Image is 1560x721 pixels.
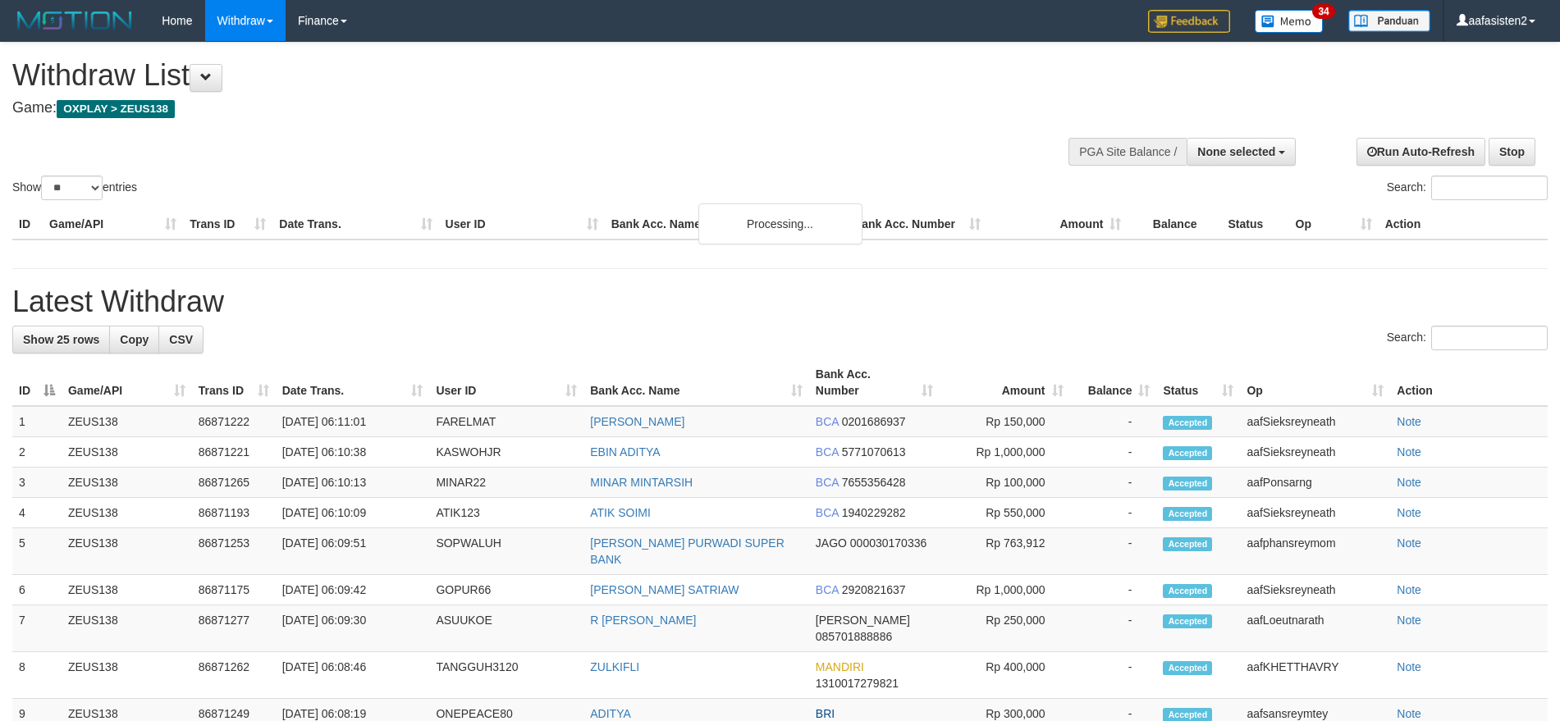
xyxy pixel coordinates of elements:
td: - [1070,575,1157,605]
td: [DATE] 06:11:01 [276,406,430,437]
span: Copy 1310017279821 to clipboard [816,677,899,690]
td: ASUUKOE [429,605,583,652]
th: Action [1390,359,1548,406]
td: [DATE] 06:09:51 [276,528,430,575]
th: Status: activate to sort column ascending [1156,359,1240,406]
span: BCA [816,476,839,489]
img: Feedback.jpg [1148,10,1230,33]
td: ZEUS138 [62,437,192,468]
th: Op [1289,209,1379,240]
span: Accepted [1163,537,1212,551]
th: ID [12,209,43,240]
td: 86871222 [192,406,276,437]
td: 86871221 [192,437,276,468]
td: 86871175 [192,575,276,605]
td: Rp 1,000,000 [940,437,1070,468]
td: Rp 250,000 [940,605,1070,652]
th: Bank Acc. Number [847,209,987,240]
td: 3 [12,468,62,498]
td: Rp 150,000 [940,406,1070,437]
label: Search: [1387,176,1548,200]
td: - [1070,652,1157,699]
a: Note [1397,415,1421,428]
td: - [1070,406,1157,437]
td: 86871265 [192,468,276,498]
a: Note [1397,583,1421,596]
td: Rp 400,000 [940,652,1070,699]
span: [PERSON_NAME] [816,614,910,627]
td: 2 [12,437,62,468]
td: - [1070,605,1157,652]
th: Amount [987,209,1128,240]
a: MINAR MINTARSIH [590,476,693,489]
td: 86871193 [192,498,276,528]
td: ZEUS138 [62,406,192,437]
td: aafSieksreyneath [1240,498,1390,528]
label: Show entries [12,176,137,200]
td: ZEUS138 [62,528,192,575]
a: [PERSON_NAME] SATRIAW [590,583,739,596]
span: JAGO [816,536,847,550]
td: ZEUS138 [62,652,192,699]
a: Note [1397,707,1421,720]
img: panduan.png [1348,10,1430,32]
td: 86871262 [192,652,276,699]
td: 6 [12,575,62,605]
span: Copy 2920821637 to clipboard [842,583,906,596]
a: [PERSON_NAME] [590,415,684,428]
td: [DATE] 06:10:09 [276,498,430,528]
td: ZEUS138 [62,468,192,498]
a: Run Auto-Refresh [1356,138,1485,166]
td: aafSieksreyneath [1240,437,1390,468]
a: Note [1397,536,1421,550]
a: [PERSON_NAME] PURWADI SUPER BANK [590,536,785,566]
td: 1 [12,406,62,437]
td: aafSieksreyneath [1240,575,1390,605]
td: GOPUR66 [429,575,583,605]
td: Rp 550,000 [940,498,1070,528]
th: Amount: activate to sort column ascending [940,359,1070,406]
a: ATIK SOIMI [590,506,651,519]
img: MOTION_logo.png [12,8,137,33]
span: None selected [1197,145,1275,158]
span: Copy 5771070613 to clipboard [842,445,906,459]
th: User ID [439,209,605,240]
td: MINAR22 [429,468,583,498]
td: aafKHETTHAVRY [1240,652,1390,699]
a: Show 25 rows [12,326,110,354]
td: 5 [12,528,62,575]
a: ADITYA [590,707,631,720]
th: Bank Acc. Name [605,209,847,240]
td: aafSieksreyneath [1240,406,1390,437]
th: Bank Acc. Number: activate to sort column ascending [809,359,940,406]
td: 7 [12,605,62,652]
td: [DATE] 06:10:38 [276,437,430,468]
div: Processing... [698,203,862,244]
button: None selected [1187,138,1296,166]
a: Note [1397,445,1421,459]
td: [DATE] 06:09:30 [276,605,430,652]
th: Action [1379,209,1548,240]
th: User ID: activate to sort column ascending [429,359,583,406]
span: MANDIRI [816,660,864,673]
div: PGA Site Balance / [1068,138,1187,166]
h1: Withdraw List [12,59,1023,92]
td: aafLoeutnarath [1240,605,1390,652]
th: Game/API: activate to sort column ascending [62,359,192,406]
td: 86871277 [192,605,276,652]
td: [DATE] 06:09:42 [276,575,430,605]
th: Date Trans. [272,209,438,240]
td: - [1070,498,1157,528]
span: Copy 1940229282 to clipboard [842,506,906,519]
span: BCA [816,583,839,596]
span: Copy 0201686937 to clipboard [842,415,906,428]
a: Note [1397,614,1421,627]
h4: Game: [12,100,1023,116]
span: Accepted [1163,507,1212,521]
a: Note [1397,476,1421,489]
a: Copy [109,326,159,354]
span: Accepted [1163,661,1212,675]
td: 86871253 [192,528,276,575]
td: KASWOHJR [429,437,583,468]
th: Balance [1128,209,1221,240]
